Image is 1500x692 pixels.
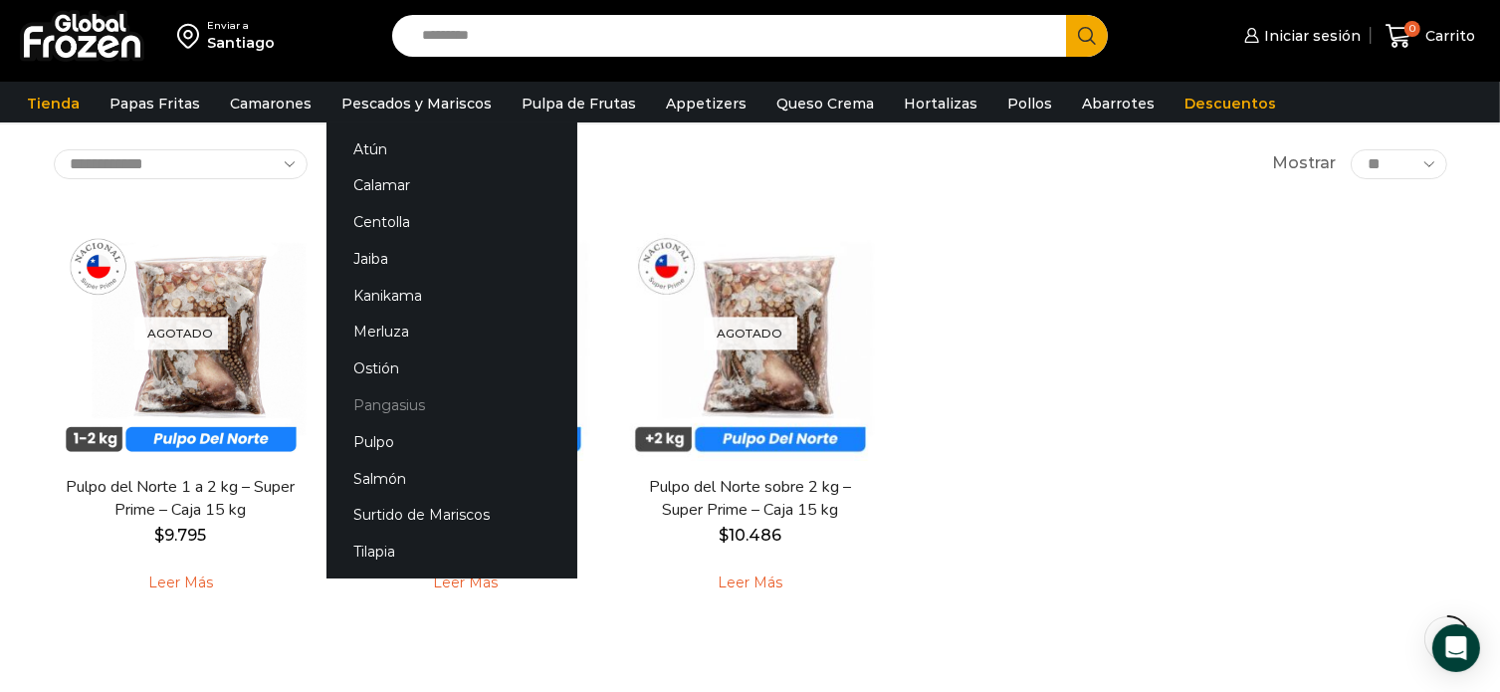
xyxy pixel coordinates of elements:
[635,476,864,522] a: Pulpo del Norte sobre 2 kg – Super Prime – Caja 15 kg
[402,563,529,604] a: Leé más sobre “Pulpo del Norte de 0,8 a 1 kg - Super Prime - Caja 15 kg”
[326,130,577,167] a: Atún
[1432,624,1480,672] div: Open Intercom Messenger
[17,85,90,122] a: Tienda
[1381,13,1480,60] a: 0 Carrito
[117,563,244,604] a: Leé más sobre “Pulpo del Norte 1 a 2 kg - Super Prime - Caja 15 kg”
[766,85,884,122] a: Queso Crema
[326,314,577,350] a: Merluza
[687,563,813,604] a: Leé más sobre “Pulpo del Norte sobre 2 kg - Super Prime - Caja 15 kg”
[1066,15,1108,57] button: Search button
[326,204,577,241] a: Centolla
[207,19,275,33] div: Enviar a
[326,241,577,278] a: Jaiba
[220,85,321,122] a: Camarones
[326,423,577,460] a: Pulpo
[155,526,207,545] bdi: 9.795
[1239,16,1361,56] a: Iniciar sesión
[1259,26,1361,46] span: Iniciar sesión
[134,317,228,349] p: Agotado
[719,526,781,545] bdi: 10.486
[1272,152,1336,175] span: Mostrar
[326,497,577,534] a: Surtido de Mariscos
[1175,85,1286,122] a: Descuentos
[656,85,756,122] a: Appetizers
[155,526,165,545] span: $
[719,526,729,545] span: $
[894,85,987,122] a: Hortalizas
[326,387,577,424] a: Pangasius
[512,85,646,122] a: Pulpa de Frutas
[326,277,577,314] a: Kanikama
[54,149,308,179] select: Pedido de la tienda
[326,167,577,204] a: Calamar
[326,460,577,497] a: Salmón
[100,85,210,122] a: Papas Fritas
[997,85,1062,122] a: Pollos
[177,19,207,53] img: address-field-icon.svg
[207,33,275,53] div: Santiago
[326,350,577,387] a: Ostión
[1420,26,1475,46] span: Carrito
[66,476,295,522] a: Pulpo del Norte 1 a 2 kg – Super Prime – Caja 15 kg
[331,85,502,122] a: Pescados y Mariscos
[1404,21,1420,37] span: 0
[704,317,797,349] p: Agotado
[326,534,577,571] a: Tilapia
[1072,85,1165,122] a: Abarrotes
